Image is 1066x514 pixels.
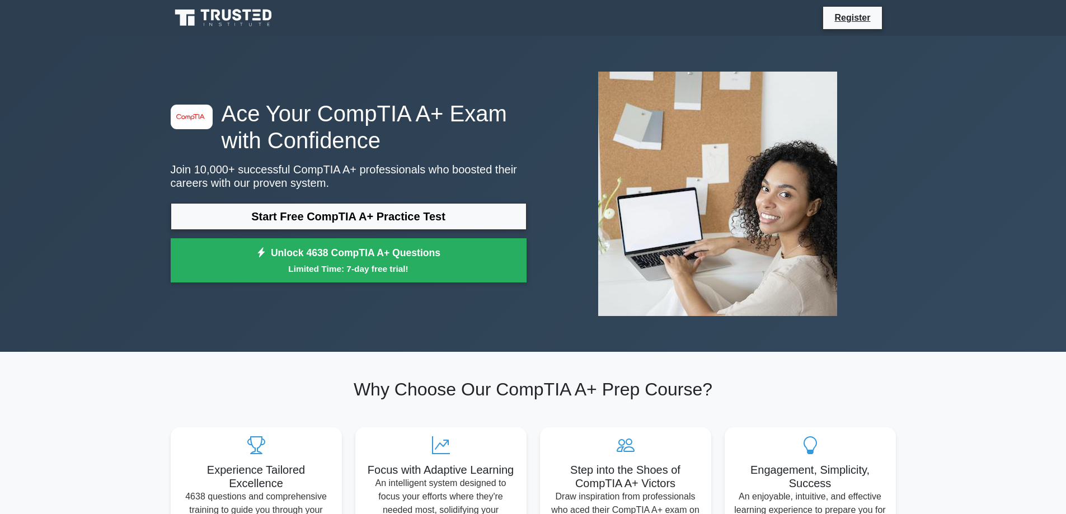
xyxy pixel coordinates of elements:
p: Join 10,000+ successful CompTIA A+ professionals who boosted their careers with our proven system. [171,163,527,190]
h5: Experience Tailored Excellence [180,463,333,490]
h5: Engagement, Simplicity, Success [734,463,887,490]
h1: Ace Your CompTIA A+ Exam with Confidence [171,100,527,154]
h5: Step into the Shoes of CompTIA A+ Victors [549,463,702,490]
a: Register [828,11,877,25]
h5: Focus with Adaptive Learning [364,463,518,477]
a: Start Free CompTIA A+ Practice Test [171,203,527,230]
h2: Why Choose Our CompTIA A+ Prep Course? [171,379,896,400]
small: Limited Time: 7-day free trial! [185,262,513,275]
a: Unlock 4638 CompTIA A+ QuestionsLimited Time: 7-day free trial! [171,238,527,283]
